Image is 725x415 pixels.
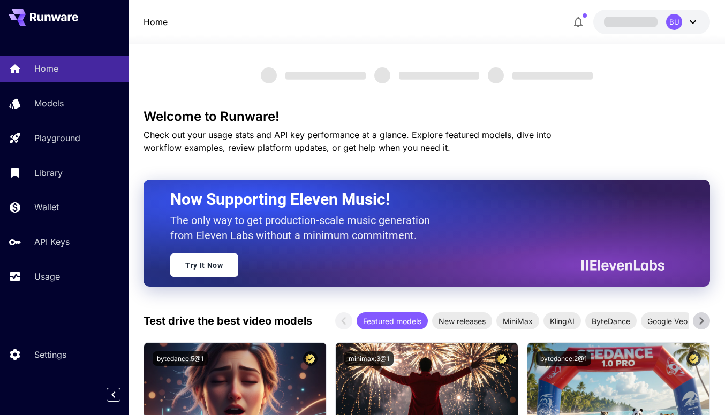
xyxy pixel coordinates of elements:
p: Test drive the best video models [144,313,312,329]
span: KlingAI [543,316,581,327]
div: BU [666,14,682,30]
span: ByteDance [585,316,637,327]
nav: breadcrumb [144,16,168,28]
p: Settings [34,348,66,361]
button: Certified Model – Vetted for best performance and includes a commercial license. [686,351,701,366]
div: New releases [432,312,492,329]
div: ByteDance [585,312,637,329]
button: Certified Model – Vetted for best performance and includes a commercial license. [303,351,318,366]
p: The only way to get production-scale music generation from Eleven Labs without a minimum commitment. [170,213,438,243]
button: bytedance:2@1 [536,351,591,366]
span: MiniMax [496,316,539,327]
span: Check out your usage stats and API key performance at a glance. Explore featured models, dive int... [144,129,552,153]
button: Collapse sidebar [107,388,120,402]
a: Home [144,16,168,28]
div: KlingAI [543,312,581,329]
h3: Welcome to Runware! [144,109,710,124]
div: Featured models [357,312,428,329]
span: New releases [432,316,492,327]
h2: Now Supporting Eleven Music! [170,189,656,210]
button: BU [593,10,710,34]
p: API Keys [34,235,70,248]
p: Playground [34,132,80,144]
span: Google Veo [641,316,694,327]
a: Try It Now [170,253,238,277]
button: Certified Model – Vetted for best performance and includes a commercial license. [495,351,509,366]
div: Collapse sidebar [115,385,129,404]
div: Google Veo [641,312,694,329]
p: Home [34,62,58,75]
span: Featured models [357,316,428,327]
button: bytedance:5@1 [153,351,208,366]
button: minimax:3@1 [344,351,394,366]
p: Wallet [34,201,59,213]
p: Usage [34,270,60,283]
div: MiniMax [496,312,539,329]
p: Library [34,166,63,179]
p: Models [34,97,64,110]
